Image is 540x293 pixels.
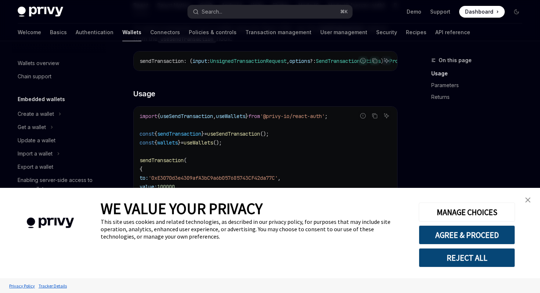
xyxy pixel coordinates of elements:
span: options [289,58,310,64]
a: API reference [435,24,470,41]
span: , [213,113,216,119]
button: Open search [188,5,352,18]
span: ⌘ K [340,9,348,15]
span: value: [140,183,157,190]
span: { [154,139,157,146]
span: sendTransaction [140,58,184,64]
div: Get a wallet [18,123,46,132]
a: Wallets [122,24,141,41]
span: import [140,113,157,119]
span: } [178,139,181,146]
button: Copy the contents from the code block [370,56,379,65]
span: Dashboard [465,8,493,15]
a: Support [430,8,450,15]
span: : ( [184,58,192,64]
span: On this page [439,56,472,65]
button: REJECT ALL [419,248,515,267]
button: Report incorrect code [358,56,368,65]
a: Tracker Details [37,279,69,292]
div: Search... [202,7,222,16]
span: = [204,131,207,137]
a: Recipes [406,24,426,41]
span: to: [140,175,148,181]
button: Toggle Import a wallet section [12,147,106,160]
span: { [157,113,160,119]
button: Copy the contents from the code block [370,111,379,121]
span: ( [184,157,187,164]
span: useWallets [216,113,245,119]
span: wallets [157,139,178,146]
span: const [140,139,154,146]
span: SendTransactionOptions [316,58,381,64]
button: Ask AI [382,56,391,65]
button: Toggle Create a wallet section [12,107,106,121]
div: Enabling server-side access to user wallets [18,176,101,193]
span: { [140,166,143,172]
span: UnsignedTransactionRequest [210,58,287,64]
span: ; [325,113,328,119]
a: Security [376,24,397,41]
button: Ask AI [382,111,391,121]
button: MANAGE CHOICES [419,203,515,222]
a: Parameters [431,79,528,91]
span: ) [381,58,384,64]
div: Export a wallet [18,162,53,171]
span: Usage [133,89,155,99]
div: Chain support [18,72,51,81]
span: } [201,131,204,137]
span: sendTransaction [140,157,184,164]
img: company logo [11,207,90,239]
span: = [181,139,184,146]
a: Returns [431,91,528,103]
a: Privacy Policy [7,279,37,292]
span: WE VALUE YOUR PRIVACY [101,199,263,218]
button: Toggle Get a wallet section [12,121,106,134]
a: Usage [431,68,528,79]
span: useWallets [184,139,213,146]
span: const [140,131,154,137]
a: Dashboard [459,6,505,18]
button: Toggle dark mode [511,6,522,18]
div: Wallets overview [18,59,59,68]
span: useSendTransaction [160,113,213,119]
a: Policies & controls [189,24,237,41]
span: '0xE3070d3e4309afA3bC9a6b057685743CF42da77C' [148,175,278,181]
span: '@privy-io/react-auth' [260,113,325,119]
span: { [154,131,157,137]
span: 100000 [157,183,175,190]
span: (); [260,131,269,137]
div: Update a wallet [18,136,55,145]
a: Update a wallet [12,134,106,147]
span: from [248,113,260,119]
span: sendTransaction [157,131,201,137]
div: Create a wallet [18,110,54,118]
a: Enabling server-side access to user wallets [12,174,106,196]
img: close banner [525,197,530,203]
a: Export a wallet [12,160,106,174]
div: Import a wallet [18,149,53,158]
span: useSendTransaction [207,131,260,137]
a: Chain support [12,70,106,83]
a: Welcome [18,24,41,41]
span: input [192,58,207,64]
span: ?: [310,58,316,64]
a: User management [320,24,367,41]
span: (); [213,139,222,146]
span: , [287,58,289,64]
a: Authentication [76,24,114,41]
a: Connectors [150,24,180,41]
button: Report incorrect code [358,111,368,121]
img: dark logo [18,7,63,17]
div: This site uses cookies and related technologies, as described in our privacy policy, for purposes... [101,218,408,240]
button: AGREE & PROCEED [419,225,515,244]
span: , [278,175,281,181]
h5: Embedded wallets [18,95,65,104]
a: close banner [521,193,535,207]
span: } [245,113,248,119]
a: Transaction management [245,24,312,41]
a: Wallets overview [12,57,106,70]
a: Demo [407,8,421,15]
a: Basics [50,24,67,41]
span: : [207,58,210,64]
